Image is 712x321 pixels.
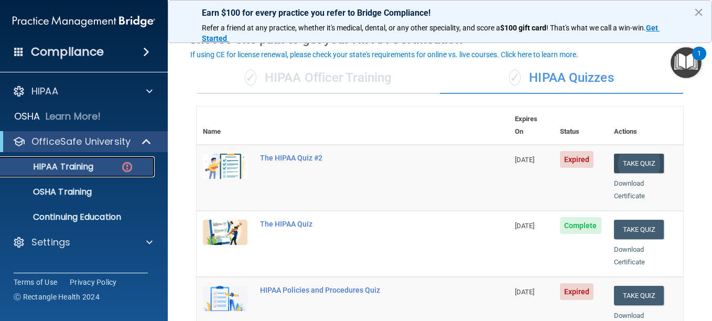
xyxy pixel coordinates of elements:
button: Open Resource Center, 1 new notification [671,47,702,78]
th: Actions [608,106,684,145]
th: Expires On [509,106,554,145]
p: HIPAA Training [7,162,93,172]
strong: $100 gift card [500,24,546,32]
div: The HIPAA Quiz [260,220,456,228]
div: 1 [697,53,701,67]
div: If using CE for license renewal, please check your state's requirements for online vs. live cours... [190,51,578,58]
th: Name [197,106,254,145]
div: HIPAA Quizzes [440,62,683,94]
button: Take Quiz [614,220,664,239]
p: OfficeSafe University [31,135,131,148]
span: Complete [560,217,601,234]
span: Expired [560,151,594,168]
img: danger-circle.6113f641.png [121,160,134,174]
p: Settings [31,236,70,249]
a: Privacy Policy [70,277,117,287]
span: ✓ [509,70,521,85]
p: OSHA Training [7,187,92,197]
span: [DATE] [515,222,535,230]
button: Close [694,4,704,20]
span: Expired [560,283,594,300]
p: Learn More! [46,110,101,123]
p: HIPAA [31,85,58,98]
p: OSHA [14,110,40,123]
a: OfficeSafe University [13,135,152,148]
h4: Compliance [31,45,104,59]
p: Earn $100 for every practice you refer to Bridge Compliance! [202,8,678,18]
div: HIPAA Policies and Procedures Quiz [260,286,456,294]
div: HIPAA Officer Training [197,62,440,94]
button: If using CE for license renewal, please check your state's requirements for online vs. live cours... [189,49,580,60]
span: Refer a friend at any practice, whether it's medical, dental, or any other speciality, and score a [202,24,500,32]
span: [DATE] [515,156,535,164]
span: Ⓒ Rectangle Health 2024 [14,292,100,302]
button: Take Quiz [614,286,664,305]
a: Download Certificate [614,245,645,266]
a: HIPAA [13,85,153,98]
a: Get Started [202,24,660,42]
span: ! That's what we call a win-win. [546,24,646,32]
a: Settings [13,236,153,249]
span: ✓ [245,70,256,85]
span: [DATE] [515,288,535,296]
button: Take Quiz [614,154,664,173]
a: Download Certificate [614,179,645,200]
div: The HIPAA Quiz #2 [260,154,456,162]
th: Status [554,106,608,145]
a: Terms of Use [14,277,57,287]
p: Continuing Education [7,212,150,222]
img: PMB logo [13,11,155,32]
